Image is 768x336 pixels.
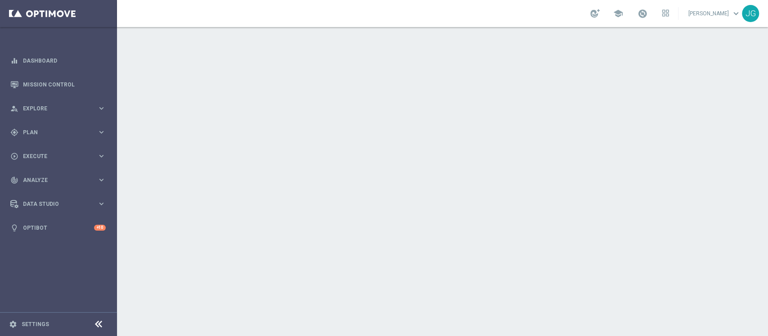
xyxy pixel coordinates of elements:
[97,152,106,160] i: keyboard_arrow_right
[97,104,106,113] i: keyboard_arrow_right
[10,216,106,240] div: Optibot
[10,152,97,160] div: Execute
[10,57,18,65] i: equalizer
[23,201,97,207] span: Data Studio
[731,9,741,18] span: keyboard_arrow_down
[10,129,106,136] button: gps_fixed Plan keyboard_arrow_right
[23,177,97,183] span: Analyze
[10,105,106,112] button: person_search Explore keyboard_arrow_right
[10,177,106,184] button: track_changes Analyze keyboard_arrow_right
[10,200,97,208] div: Data Studio
[10,224,106,232] button: lightbulb Optibot +10
[10,104,18,113] i: person_search
[23,73,106,96] a: Mission Control
[10,153,106,160] button: play_circle_outline Execute keyboard_arrow_right
[10,176,97,184] div: Analyze
[23,49,106,73] a: Dashboard
[94,225,106,231] div: +10
[10,128,97,136] div: Plan
[10,176,18,184] i: track_changes
[97,200,106,208] i: keyboard_arrow_right
[10,200,106,208] button: Data Studio keyboard_arrow_right
[742,5,759,22] div: JG
[23,216,94,240] a: Optibot
[10,49,106,73] div: Dashboard
[10,81,106,88] button: Mission Control
[10,73,106,96] div: Mission Control
[10,57,106,64] button: equalizer Dashboard
[687,7,742,20] a: [PERSON_NAME]keyboard_arrow_down
[23,130,97,135] span: Plan
[10,152,18,160] i: play_circle_outline
[97,176,106,184] i: keyboard_arrow_right
[22,322,49,327] a: Settings
[97,128,106,136] i: keyboard_arrow_right
[10,224,18,232] i: lightbulb
[9,320,17,328] i: settings
[10,104,97,113] div: Explore
[613,9,623,18] span: school
[10,128,18,136] i: gps_fixed
[23,106,97,111] span: Explore
[23,154,97,159] span: Execute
